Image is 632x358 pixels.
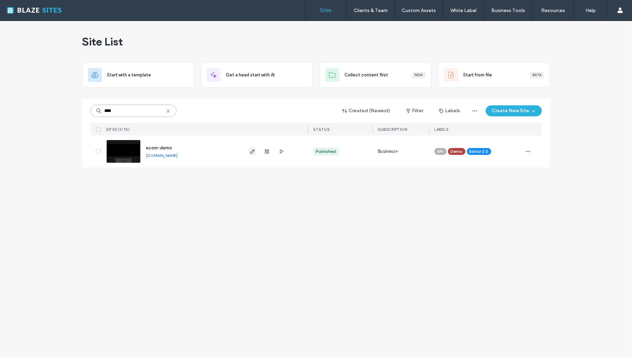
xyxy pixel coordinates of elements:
div: Published [316,148,336,155]
span: STATUS [313,127,330,132]
label: Help [586,8,596,13]
label: Resources [541,8,565,13]
span: Site List [82,35,123,49]
span: Start from file [463,72,492,78]
div: New [412,72,426,78]
span: Help [16,5,30,11]
div: Get a head start with AI [201,62,313,88]
button: Filter [399,105,430,116]
span: SUBSCRIPTION [378,127,407,132]
label: Business Tools [492,8,525,13]
label: White Label [451,8,477,13]
div: Start with a template [82,62,194,88]
span: SITES (1/75) [106,127,130,132]
span: Editor 2.0 [470,148,489,155]
span: API [437,148,444,155]
button: Labels [433,105,467,116]
div: Start from fileBeta [438,62,550,88]
span: Collect content first [345,72,388,78]
a: [DOMAIN_NAME] [146,153,178,158]
a: ecom-demo [146,145,172,150]
span: Get a head start with AI [226,72,275,78]
button: Created (Newest) [336,105,397,116]
span: Demo [451,148,463,155]
span: Business+ [378,148,398,155]
span: Start with a template [107,72,151,78]
span: LABELS [435,127,449,132]
label: Custom Assets [402,8,436,13]
div: Collect content firstNew [320,62,431,88]
label: Clients & Team [354,8,388,13]
div: Beta [530,72,544,78]
button: Create New Site [486,105,542,116]
label: Sites [320,7,332,13]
